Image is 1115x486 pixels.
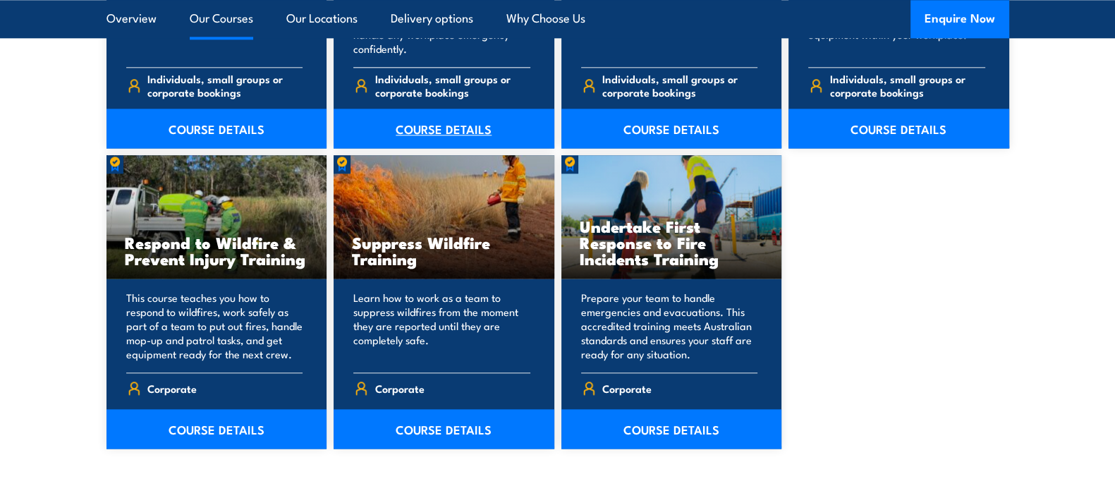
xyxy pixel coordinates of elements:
[147,377,197,399] span: Corporate
[375,72,530,99] span: Individuals, small groups or corporate bookings
[375,377,425,399] span: Corporate
[106,409,327,449] a: COURSE DETAILS
[561,109,782,148] a: COURSE DETAILS
[561,409,782,449] a: COURSE DETAILS
[334,409,554,449] a: COURSE DETAILS
[147,72,303,99] span: Individuals, small groups or corporate bookings
[352,234,536,267] h3: Suppress Wildfire Training
[353,291,530,361] p: Learn how to work as a team to suppress wildfires from the moment they are reported until they ar...
[581,291,758,361] p: Prepare your team to handle emergencies and evacuations. This accredited training meets Australia...
[602,377,652,399] span: Corporate
[788,109,1009,148] a: COURSE DETAILS
[602,72,757,99] span: Individuals, small groups or corporate bookings
[830,72,985,99] span: Individuals, small groups or corporate bookings
[125,234,309,267] h3: Respond to Wildfire & Prevent Injury Training
[580,218,764,267] h3: Undertake First Response to Fire Incidents Training
[106,109,327,148] a: COURSE DETAILS
[334,109,554,148] a: COURSE DETAILS
[126,291,303,361] p: This course teaches you how to respond to wildfires, work safely as part of a team to put out fir...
